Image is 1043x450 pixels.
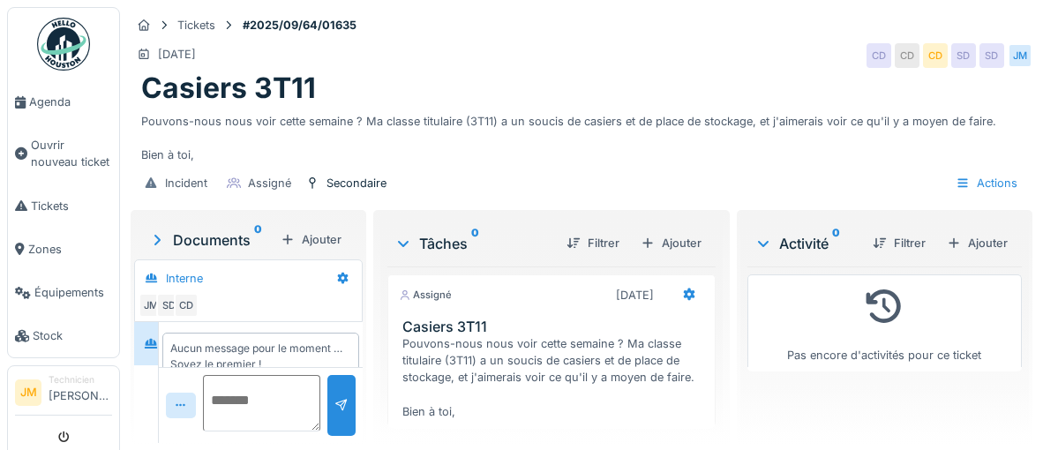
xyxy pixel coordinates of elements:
[148,229,274,251] div: Documents
[559,231,627,255] div: Filtrer
[141,106,1022,164] div: Pouvons-nous nous voir cette semaine ? Ma classe titulaire (3T11) a un soucis de casiers et de pl...
[8,184,119,228] a: Tickets
[15,379,41,406] li: JM
[8,271,119,314] a: Équipements
[31,198,112,214] span: Tickets
[940,231,1015,255] div: Ajouter
[895,43,919,68] div: CD
[326,175,386,191] div: Secondaire
[402,319,708,335] h3: Casiers 3T11
[141,71,316,105] h1: Casiers 3T11
[8,314,119,357] a: Stock
[248,175,291,191] div: Assigné
[8,124,119,184] a: Ouvrir nouveau ticket
[29,94,112,110] span: Agenda
[8,228,119,271] a: Zones
[394,233,552,254] div: Tâches
[951,43,976,68] div: SD
[979,43,1004,68] div: SD
[1008,43,1032,68] div: JM
[34,284,112,301] span: Équipements
[49,373,112,386] div: Technicien
[28,241,112,258] span: Zones
[759,282,1010,364] div: Pas encore d'activités pour ce ticket
[15,373,112,416] a: JM Technicien[PERSON_NAME]
[402,335,708,420] div: Pouvons-nous nous voir cette semaine ? Ma classe titulaire (3T11) a un soucis de casiers et de pl...
[170,341,351,372] div: Aucun message pour le moment … Soyez le premier !
[49,373,112,411] li: [PERSON_NAME]
[8,80,119,124] a: Agenda
[177,17,215,34] div: Tickets
[948,170,1025,196] div: Actions
[254,229,262,251] sup: 0
[139,293,163,318] div: JM
[174,293,199,318] div: CD
[156,293,181,318] div: SD
[274,228,349,251] div: Ajouter
[866,231,933,255] div: Filtrer
[33,327,112,344] span: Stock
[166,270,203,287] div: Interne
[399,288,452,303] div: Assigné
[158,46,196,63] div: [DATE]
[616,287,654,304] div: [DATE]
[754,233,859,254] div: Activité
[471,233,479,254] sup: 0
[867,43,891,68] div: CD
[165,175,207,191] div: Incident
[236,17,364,34] strong: #2025/09/64/01635
[31,137,112,170] span: Ouvrir nouveau ticket
[37,18,90,71] img: Badge_color-CXgf-gQk.svg
[923,43,948,68] div: CD
[634,231,709,255] div: Ajouter
[832,233,840,254] sup: 0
